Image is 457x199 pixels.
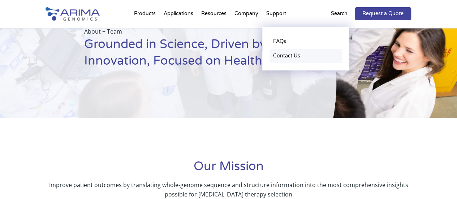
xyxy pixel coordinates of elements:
p: Improve patient outcomes by translating whole-genome sequence and structure information into the ... [46,180,411,199]
a: Contact Us [270,49,342,63]
p: Search [331,9,348,18]
a: Request a Quote [355,7,411,20]
h1: Our Mission [46,158,411,180]
a: FAQs [270,34,342,49]
h1: Grounded in Science, Driven by Innovation, Focused on Health [84,36,301,75]
p: About + Team [84,27,301,36]
img: Arima-Genomics-logo [46,7,100,21]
